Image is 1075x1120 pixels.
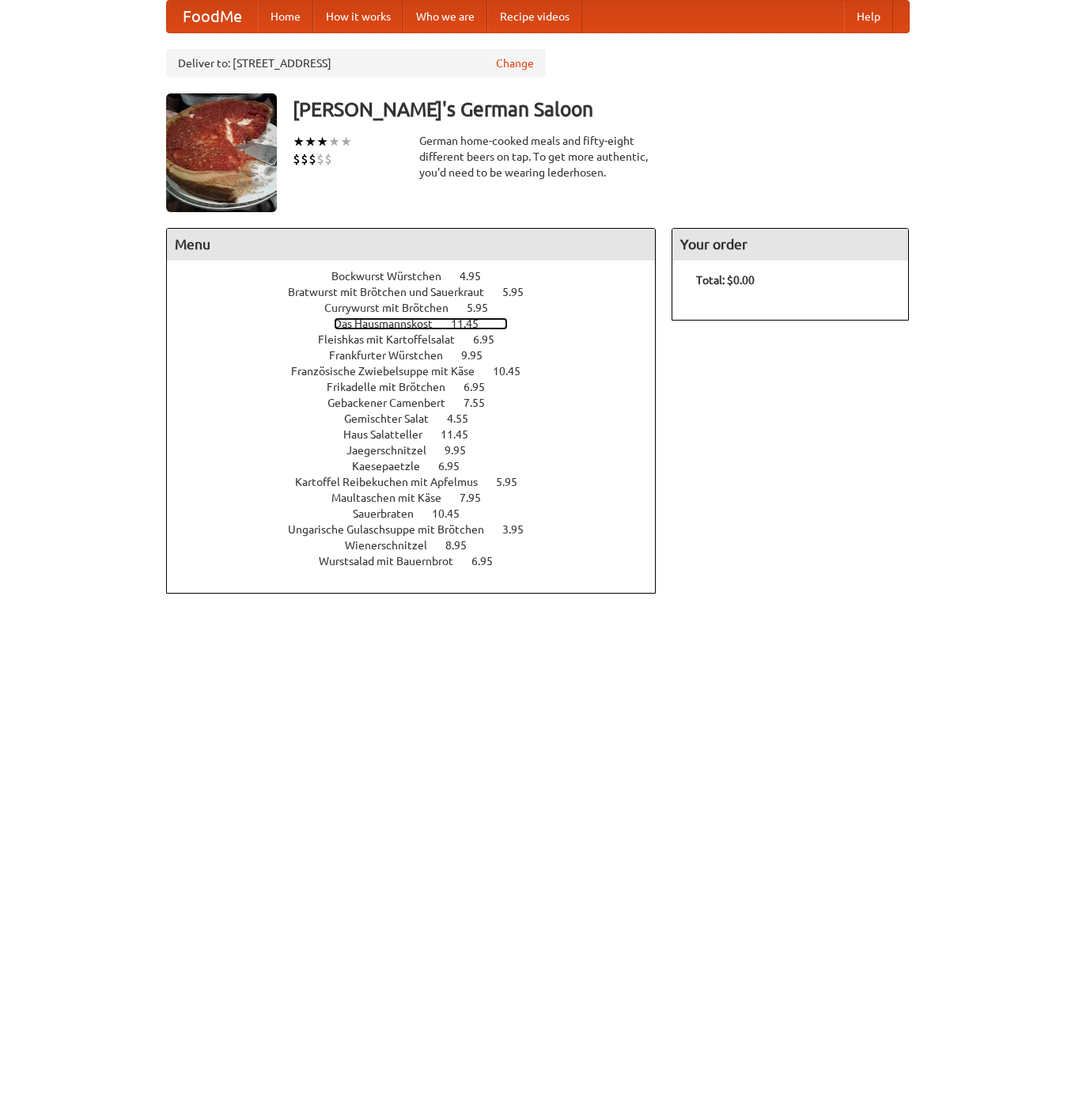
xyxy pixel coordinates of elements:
span: Fleishkas mit Kartoffelsalat [318,333,471,346]
li: $ [301,150,308,168]
a: Bockwurst Würstchen 4.95 [331,270,510,283]
a: Who we are [403,1,487,32]
span: Bratwurst mit Brötchen und Sauerkraut [288,286,500,298]
li: $ [316,150,324,168]
span: 10.45 [432,507,475,520]
li: ★ [340,133,352,150]
span: Currywurst mit Brötchen [324,302,464,314]
a: Recipe videos [487,1,582,32]
a: Currywurst mit Brötchen 5.95 [324,302,517,314]
span: Wurstsalad mit Bauernbrot [319,555,469,568]
a: Home [258,1,313,32]
a: Frankfurter Würstchen 9.95 [329,349,512,362]
a: Sauerbraten 10.45 [353,507,489,520]
span: Haus Salatteller [343,428,438,441]
a: Gemischter Salat 4.55 [344,412,498,425]
div: Deliver to: [STREET_ADDRESS] [166,49,546,78]
img: angular.jpg [166,93,277,212]
span: Wienerschnitzel [345,539,443,552]
span: Maultaschen mit Käse [331,492,457,504]
a: Bratwurst mit Brötchen und Sauerkraut 5.95 [288,286,553,298]
span: 3.95 [502,523,539,536]
a: Wurstsalad mit Bauernbrot 6.95 [319,555,522,568]
a: Das Hausmannskost 11.45 [334,317,508,330]
li: ★ [305,133,316,150]
a: Fleishkas mit Kartoffelsalat 6.95 [318,333,524,346]
span: Bockwurst Würstchen [331,270,457,283]
span: 4.55 [447,412,484,425]
span: Frikadelle mit Brötchen [327,381,461,393]
h3: [PERSON_NAME]'s German Saloon [293,93,910,125]
a: Maultaschen mit Käse 7.95 [331,492,510,504]
a: Gebackener Camenbert 7.55 [327,397,514,409]
b: Total: $0.00 [696,274,755,287]
span: Kartoffel Reibekuchen mit Apfelmus [295,476,494,488]
span: 9.95 [461,349,498,362]
span: 7.55 [464,397,501,409]
span: Sauerbraten [353,507,430,520]
li: ★ [316,133,328,150]
span: Kaesepaetzle [352,460,436,473]
span: Jaegerschnitzel [346,444,442,457]
a: Frikadelle mit Brötchen 6.95 [327,381,514,393]
span: 11.45 [451,317,494,330]
span: 5.95 [496,476,533,488]
span: 5.95 [467,302,504,314]
a: Ungarische Gulaschsuppe mit Brötchen 3.95 [288,523,553,536]
li: $ [324,150,332,168]
a: Kartoffel Reibekuchen mit Apfelmus 5.95 [295,476,547,488]
a: Haus Salatteller 11.45 [343,428,498,441]
h4: Menu [167,229,656,260]
a: How it works [313,1,403,32]
span: 6.95 [471,555,509,568]
span: 6.95 [473,333,510,346]
a: Change [496,55,534,71]
li: $ [293,150,301,168]
span: Das Hausmannskost [334,317,449,330]
span: Französische Zwiebelsuppe mit Käse [291,365,490,378]
span: 6.95 [464,381,501,393]
li: $ [308,150,316,168]
a: Jaegerschnitzel 9.95 [346,444,495,457]
a: Help [844,1,893,32]
a: Kaesepaetzle 6.95 [352,460,489,473]
a: Wienerschnitzel 8.95 [345,539,496,552]
span: 7.95 [460,492,497,504]
a: Französische Zwiebelsuppe mit Käse 10.45 [291,365,550,378]
span: 9.95 [445,444,482,457]
span: 8.95 [445,539,483,552]
span: Ungarische Gulaschsuppe mit Brötchen [288,523,500,536]
span: 5.95 [502,286,539,298]
span: 4.95 [460,270,497,283]
span: 10.45 [493,365,536,378]
div: German home-cooked meals and fifty-eight different beers on tap. To get more authentic, you'd nee... [419,133,657,180]
li: ★ [293,133,305,150]
li: ★ [328,133,340,150]
span: 11.45 [441,428,484,441]
span: 6.95 [438,460,475,473]
a: FoodMe [167,1,258,32]
span: Gemischter Salat [344,412,445,425]
span: Frankfurter Würstchen [329,349,459,362]
span: Gebackener Camenbert [327,397,461,409]
h4: Your order [672,229,908,260]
